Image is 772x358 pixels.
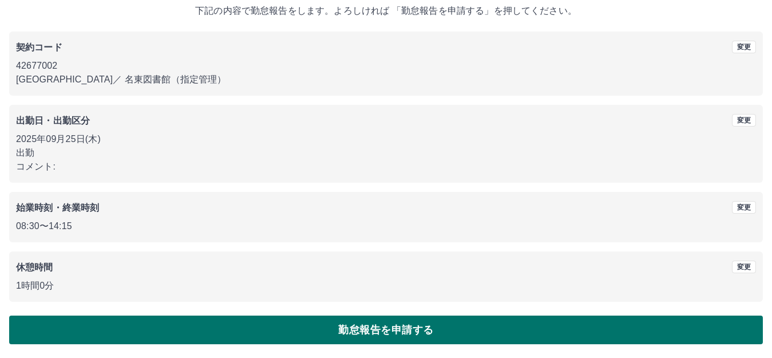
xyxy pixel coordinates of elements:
[16,279,756,293] p: 1時間0分
[16,132,756,146] p: 2025年09月25日(木)
[9,4,763,18] p: 下記の内容で勤怠報告をします。よろしければ 「勤怠報告を申請する」を押してください。
[16,203,99,213] b: 始業時刻・終業時刻
[16,262,53,272] b: 休憩時間
[732,261,756,273] button: 変更
[732,41,756,53] button: 変更
[16,146,756,160] p: 出勤
[732,114,756,127] button: 変更
[9,316,763,344] button: 勤怠報告を申請する
[16,219,756,233] p: 08:30 〜 14:15
[16,42,62,52] b: 契約コード
[732,201,756,214] button: 変更
[16,116,90,125] b: 出勤日・出勤区分
[16,59,756,73] p: 42677002
[16,160,756,174] p: コメント:
[16,73,756,86] p: [GEOGRAPHIC_DATA] ／ 名東図書館（指定管理）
